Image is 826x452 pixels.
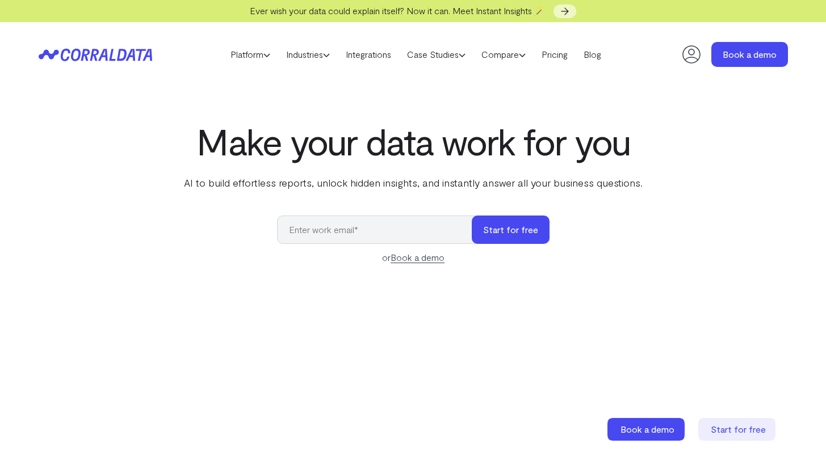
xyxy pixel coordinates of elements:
a: Book a demo [607,418,687,441]
h1: Make your data work for you [182,121,645,162]
p: AI to build effortless reports, unlock hidden insights, and instantly answer all your business qu... [182,175,645,190]
a: Book a demo [711,42,788,67]
span: Ever wish your data could explain itself? Now it can. Meet Instant Insights 🪄 [250,5,546,16]
div: or [277,251,550,264]
a: Industries [278,46,338,63]
span: Book a demo [620,424,674,434]
a: Platform [223,46,278,63]
a: Book a demo [391,252,445,263]
a: Integrations [338,46,399,63]
input: Enter work email* [277,216,483,244]
a: Compare [473,46,534,63]
a: Start for free [698,418,778,441]
a: Pricing [534,46,576,63]
span: Start for free [711,424,766,434]
a: Case Studies [399,46,473,63]
a: Blog [576,46,609,63]
button: Start for free [472,216,550,244]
